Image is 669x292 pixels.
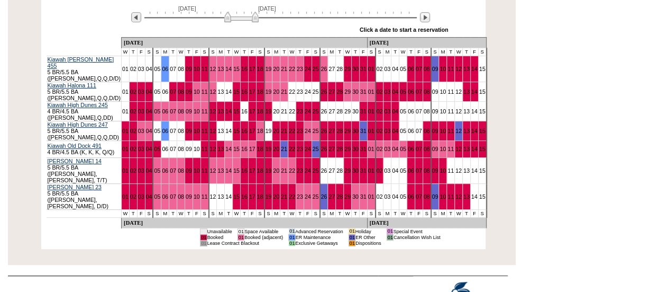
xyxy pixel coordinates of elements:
[273,128,279,134] a: 20
[297,146,303,152] a: 23
[273,146,279,152] a: 20
[321,128,327,134] a: 26
[241,193,248,200] a: 16
[130,108,136,114] a: 02
[130,128,136,134] a: 02
[384,108,390,114] a: 03
[424,146,430,152] a: 08
[200,48,208,56] td: S
[194,193,200,200] a: 10
[281,66,287,72] a: 21
[439,66,446,72] a: 10
[344,48,352,56] td: W
[257,146,263,152] a: 18
[424,167,430,174] a: 08
[265,167,272,174] a: 19
[384,146,390,152] a: 03
[233,66,240,72] a: 15
[186,66,192,72] a: 09
[122,146,129,152] a: 01
[131,12,141,22] img: Previous
[367,48,375,56] td: S
[344,167,351,174] a: 29
[233,193,240,200] a: 15
[122,48,130,56] td: W
[470,48,478,56] td: F
[416,146,422,152] a: 07
[432,146,438,152] a: 09
[264,48,272,56] td: S
[392,108,398,114] a: 04
[178,167,184,174] a: 08
[194,66,200,72] a: 10
[169,48,177,56] td: T
[48,121,108,128] a: Kiawah High Dunes 247
[384,89,390,95] a: 03
[471,89,478,95] a: 14
[463,48,471,56] td: T
[48,56,114,69] a: Kiawah [PERSON_NAME] 455
[305,193,311,200] a: 24
[408,146,414,152] a: 06
[360,89,366,95] a: 31
[471,128,478,134] a: 14
[170,89,176,95] a: 07
[313,66,319,72] a: 25
[146,193,152,200] a: 04
[249,167,255,174] a: 17
[162,193,168,200] a: 06
[432,167,438,174] a: 09
[305,108,311,114] a: 24
[305,167,311,174] a: 24
[201,108,208,114] a: 11
[138,167,144,174] a: 03
[336,89,343,95] a: 28
[297,193,303,200] a: 23
[280,48,288,56] td: T
[305,128,311,134] a: 24
[233,89,240,95] a: 15
[210,66,216,72] a: 12
[47,56,122,82] td: 5 BR/5.5 BA ([PERSON_NAME],Q,Q,D/D)
[416,167,422,174] a: 07
[297,66,303,72] a: 23
[186,128,192,134] a: 09
[265,108,272,114] a: 19
[424,128,430,134] a: 08
[154,108,160,114] a: 05
[352,167,359,174] a: 30
[233,146,240,152] a: 15
[321,146,327,152] a: 26
[407,48,415,56] td: T
[416,66,422,72] a: 07
[249,89,255,95] a: 17
[240,48,248,56] td: T
[336,146,343,152] a: 28
[201,89,208,95] a: 11
[320,48,328,56] td: S
[360,108,366,114] a: 31
[249,108,255,114] a: 17
[400,89,406,95] a: 05
[297,167,303,174] a: 23
[289,193,295,200] a: 22
[217,146,224,152] a: 13
[368,167,374,174] a: 01
[392,89,398,95] a: 04
[257,167,263,174] a: 18
[194,108,200,114] a: 10
[375,48,383,56] td: S
[344,193,351,200] a: 29
[217,167,224,174] a: 13
[360,128,366,134] a: 31
[455,193,462,200] a: 12
[170,108,176,114] a: 07
[201,128,208,134] a: 11
[321,89,327,95] a: 26
[408,167,414,174] a: 06
[210,108,216,114] a: 12
[225,48,233,56] td: T
[233,128,240,134] a: 15
[225,66,232,72] a: 14
[210,128,216,134] a: 12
